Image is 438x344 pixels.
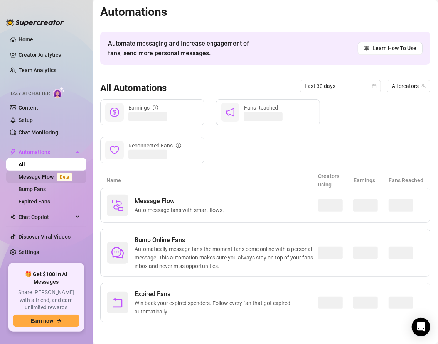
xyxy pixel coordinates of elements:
span: Message Flow [135,197,227,206]
span: info-circle [153,105,158,110]
span: rollback [111,297,124,309]
span: Izzy AI Chatter [11,90,50,97]
article: Earnings [354,176,389,185]
span: Automatically message fans the moment fans come online with a personal message. This automation m... [135,245,318,270]
a: All [19,161,25,168]
span: Chat Copilot [19,211,73,223]
span: Last 30 days [305,80,376,92]
span: arrow-right [56,318,62,324]
div: Earnings [128,103,158,112]
span: Bump Online Fans [135,236,318,245]
a: Home [19,36,33,42]
article: Fans Reached [389,176,424,185]
h3: All Automations [100,82,167,95]
div: Reconnected Fans [128,141,181,150]
button: Earn nowarrow-right [13,315,79,327]
img: logo-BBDzfeDw.svg [6,19,64,26]
img: AI Chatter [53,87,65,98]
span: read [364,46,369,51]
span: comment [111,247,124,259]
a: Expired Fans [19,198,50,205]
a: Learn How To Use [358,42,423,54]
span: All creators [392,80,426,92]
span: info-circle [176,143,181,148]
img: Chat Copilot [10,214,15,220]
article: Name [106,176,318,185]
a: Bump Fans [19,186,46,192]
a: Discover Viral Videos [19,234,71,240]
span: Automations [19,146,73,158]
a: Setup [19,117,33,123]
span: Learn How To Use [372,44,416,53]
span: heart [110,146,119,155]
span: dollar [110,108,119,117]
span: 🎁 Get $100 in AI Messages [13,271,79,286]
span: notification [226,108,235,117]
a: Content [19,105,38,111]
span: Fans Reached [244,105,278,111]
article: Creators using [318,172,354,189]
span: Automate messaging and Increase engagement of fans, send more personal messages. [108,39,256,58]
a: Team Analytics [19,67,56,73]
span: thunderbolt [10,149,16,155]
span: team [421,84,426,88]
img: svg%3e [111,199,124,212]
span: Expired Fans [135,290,318,299]
span: calendar [372,84,377,88]
span: Earn now [31,318,53,324]
a: Settings [19,249,39,255]
a: Creator Analytics [19,49,80,61]
span: Win back your expired spenders. Follow every fan that got expired automatically. [135,299,318,316]
div: Open Intercom Messenger [412,318,430,336]
a: Chat Monitoring [19,129,58,136]
a: Message FlowBeta [19,174,76,180]
span: Beta [57,173,72,181]
span: Auto-message fans with smart flows. [135,206,227,214]
span: Share [PERSON_NAME] with a friend, and earn unlimited rewards [13,289,79,312]
h2: Automations [100,5,430,19]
